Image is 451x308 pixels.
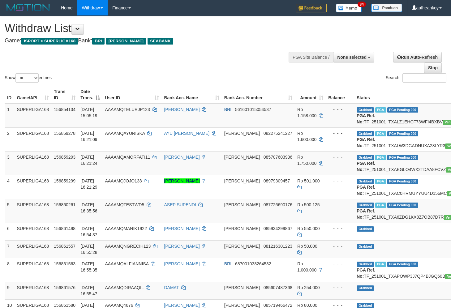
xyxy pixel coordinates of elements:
span: Copy 085934299867 to clipboard [264,226,292,231]
span: [PERSON_NAME] [224,285,260,290]
td: 5 [5,199,15,223]
span: PGA Pending [387,131,418,136]
span: [PERSON_NAME] [106,38,146,45]
b: PGA Ref. No: [357,208,375,220]
span: PGA Pending [387,262,418,267]
span: Marked by aafsengchandara [375,107,386,113]
span: BRI [224,107,231,112]
td: SUPERLIGA168 [15,240,52,258]
th: Date Trans.: activate to sort column descending [78,86,102,104]
div: - - - [328,106,352,113]
td: 3 [5,151,15,175]
span: 34 [358,2,366,7]
div: - - - [328,130,352,136]
td: SUPERLIGA168 [15,223,52,240]
td: 4 [5,175,15,199]
th: User ID: activate to sort column ascending [102,86,161,104]
span: Rp 254.000 [297,285,320,290]
td: SUPERLIGA168 [15,199,52,223]
td: SUPERLIGA168 [15,151,52,175]
a: [PERSON_NAME] [164,226,200,231]
a: Run Auto-Refresh [393,52,442,62]
td: 6 [5,223,15,240]
span: PGA Pending [387,155,418,160]
b: PGA Ref. No: [357,113,375,124]
span: Grabbed [357,155,374,160]
th: Amount: activate to sort column ascending [295,86,326,104]
select: Showentries [15,73,39,83]
th: Bank Acc. Number: activate to sort column ascending [222,86,295,104]
input: Search: [402,73,446,83]
span: [PERSON_NAME] [224,202,260,207]
div: - - - [328,202,352,208]
td: SUPERLIGA168 [15,258,52,282]
span: Rp 501.000 [297,178,320,183]
img: Button%20Memo.svg [336,4,362,12]
span: Grabbed [357,262,374,267]
label: Show entries [5,73,52,83]
span: [PERSON_NAME] [224,244,260,249]
div: - - - [328,284,352,291]
a: ASEP SUPENDI [164,202,196,207]
span: Copy 561601015054537 to clipboard [235,107,271,112]
div: - - - [328,261,352,267]
span: [DATE] 16:55:47 [80,285,97,296]
span: AAAAMQDIRAAQIL [105,285,144,290]
span: Marked by aafsengchandara [375,262,386,267]
b: PGA Ref. No: [357,137,375,148]
span: Rp 1.158.000 [297,107,316,118]
span: AAAAMQ4676 [105,303,133,308]
div: - - - [328,154,352,160]
span: Grabbed [357,107,374,113]
td: 7 [5,240,15,258]
th: Balance [326,86,354,104]
td: 1 [5,104,15,128]
span: SEABANK [148,38,173,45]
span: PGA Pending [387,107,418,113]
img: MOTION_logo.png [5,3,52,12]
th: Trans ID: activate to sort column ascending [51,86,78,104]
div: - - - [328,225,352,232]
b: PGA Ref. No: [357,185,375,196]
span: AAAAMQTESTWD5 [105,202,144,207]
span: Marked by aafmaleo [375,203,386,208]
span: [PERSON_NAME] [224,178,260,183]
th: Bank Acc. Name: activate to sort column ascending [161,86,221,104]
span: [DATE] 15:05:19 [80,107,97,118]
b: PGA Ref. No: [357,161,375,172]
span: AAAAMQJOJO138 [105,178,142,183]
span: Grabbed [357,179,374,184]
span: [PERSON_NAME] [224,155,260,160]
span: 156860261 [54,202,75,207]
span: 156861576 [54,285,75,290]
span: Rp 1.000.000 [297,261,316,272]
span: [DATE] 16:21:09 [80,131,97,142]
span: Copy 087726690176 to clipboard [264,202,292,207]
span: 156861563 [54,261,75,266]
span: Marked by aafheankoy [375,131,386,136]
img: panduan.png [371,4,402,12]
a: [PERSON_NAME] [164,303,200,308]
span: Rp 1.750.000 [297,155,316,166]
span: Copy 082275241227 to clipboard [264,131,292,136]
span: None selected [337,55,367,60]
span: ISPORT > SUPERLIGA168 [21,38,78,45]
span: AAAAMQAMORFATI11 [105,155,150,160]
a: [PERSON_NAME] [164,261,200,266]
span: 156861580 [54,303,75,308]
span: AAAAMQTELURJP123 [105,107,150,112]
span: 156861557 [54,244,75,249]
span: BRI [92,38,104,45]
span: PGA Pending [387,179,418,184]
span: [DATE] 16:55:28 [80,244,97,255]
span: [DATE] 16:55:35 [80,261,97,272]
span: Grabbed [357,131,374,136]
span: 156859293 [54,155,75,160]
span: [PERSON_NAME] [224,131,260,136]
span: Grabbed [357,285,374,291]
a: [PERSON_NAME] [164,178,200,183]
b: PGA Ref. No: [357,267,375,279]
span: Rp 500.125 [297,202,320,207]
a: AYU [PERSON_NAME] [164,131,209,136]
span: [DATE] 16:35:56 [80,202,97,213]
